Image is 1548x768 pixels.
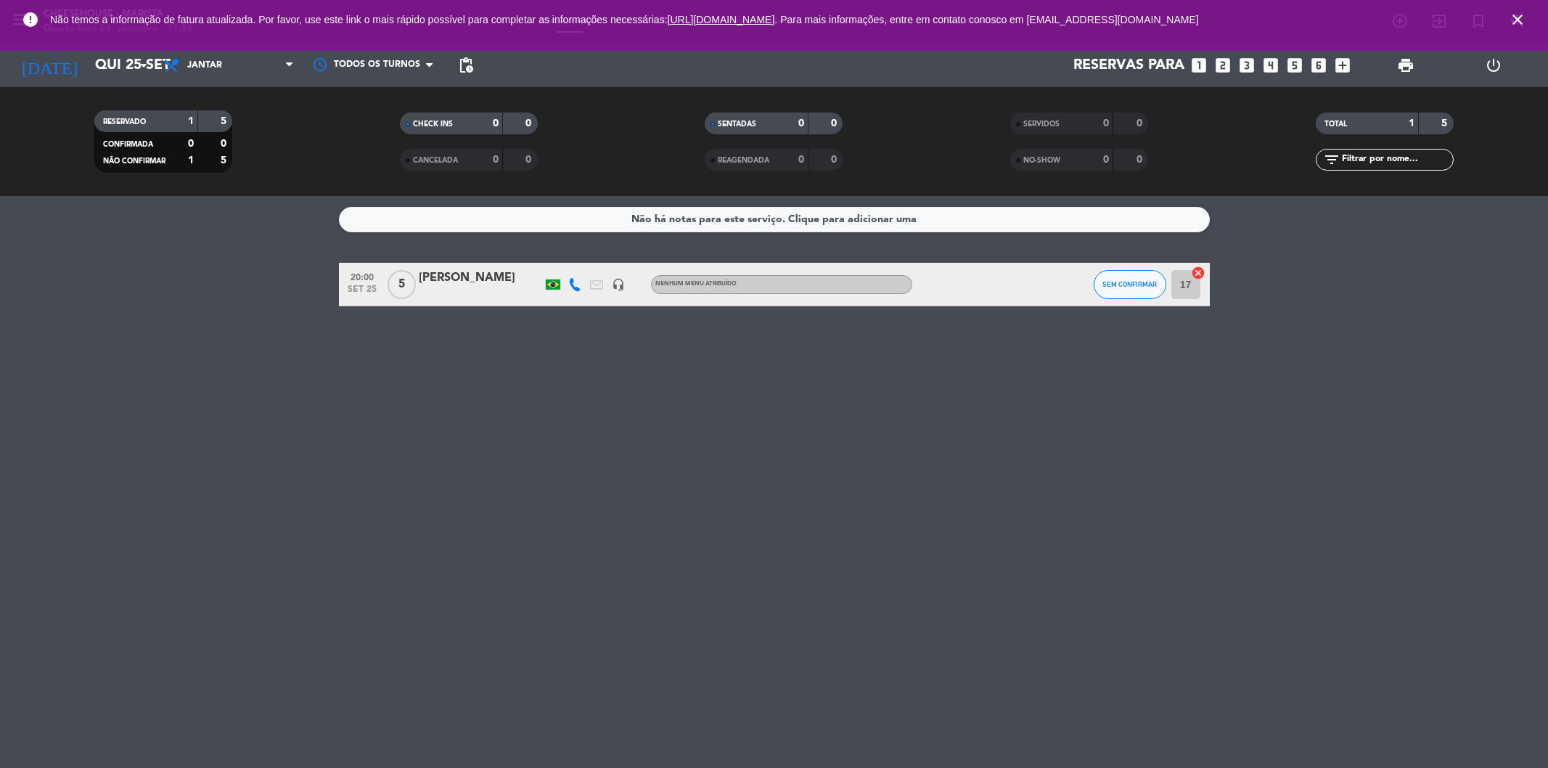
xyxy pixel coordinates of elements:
[493,118,499,128] strong: 0
[718,120,756,128] span: SENTADAS
[1137,155,1145,165] strong: 0
[1103,118,1109,128] strong: 0
[1094,270,1166,299] button: SEM CONFIRMAR
[11,49,88,81] i: [DATE]
[655,281,737,287] span: Nenhum menu atribuído
[413,157,458,164] span: CANCELADA
[1285,56,1304,75] i: looks_5
[831,118,840,128] strong: 0
[1237,56,1256,75] i: looks_3
[668,14,775,25] a: [URL][DOMAIN_NAME]
[221,155,229,166] strong: 5
[188,139,194,149] strong: 0
[188,116,194,126] strong: 1
[1023,157,1060,164] span: NO-SHOW
[798,155,804,165] strong: 0
[1323,151,1340,168] i: filter_list
[1309,56,1328,75] i: looks_6
[457,57,475,74] span: pending_actions
[419,269,542,287] div: [PERSON_NAME]
[1449,44,1537,87] div: LOG OUT
[388,270,416,299] span: 5
[1333,56,1352,75] i: add_box
[135,57,152,74] i: arrow_drop_down
[1261,56,1280,75] i: looks_4
[525,118,534,128] strong: 0
[103,141,153,148] span: CONFIRMADA
[1409,118,1414,128] strong: 1
[1340,152,1453,168] input: Filtrar por nome...
[798,118,804,128] strong: 0
[1397,57,1414,74] span: print
[1103,155,1109,165] strong: 0
[103,158,165,165] span: NÃO CONFIRMAR
[1213,56,1232,75] i: looks_two
[1189,56,1208,75] i: looks_one
[1102,280,1157,288] span: SEM CONFIRMAR
[221,116,229,126] strong: 5
[103,118,146,126] span: RESERVADO
[1073,57,1184,74] span: Reservas para
[612,278,625,291] i: headset_mic
[1485,57,1502,74] i: power_settings_new
[22,11,39,28] i: error
[187,60,222,70] span: Jantar
[1324,120,1347,128] span: TOTAL
[344,268,380,285] span: 20:00
[50,14,1199,25] span: Não temos a informação de fatura atualizada. Por favor, use este link o mais rápido possível para...
[1191,266,1205,280] i: cancel
[831,155,840,165] strong: 0
[718,157,769,164] span: REAGENDADA
[221,139,229,149] strong: 0
[1509,11,1526,28] i: close
[525,155,534,165] strong: 0
[774,14,1198,25] a: . Para mais informações, entre em contato conosco em [EMAIL_ADDRESS][DOMAIN_NAME]
[493,155,499,165] strong: 0
[188,155,194,166] strong: 1
[1023,120,1060,128] span: SERVIDOS
[413,120,453,128] span: CHECK INS
[1137,118,1145,128] strong: 0
[344,285,380,301] span: set 25
[631,211,917,228] div: Não há notas para este serviço. Clique para adicionar uma
[1441,118,1450,128] strong: 5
